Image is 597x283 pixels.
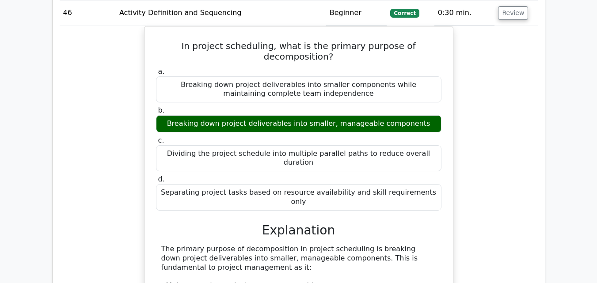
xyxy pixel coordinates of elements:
td: Activity Definition and Sequencing [116,0,326,26]
div: Breaking down project deliverables into smaller, manageable components [156,115,441,132]
h5: In project scheduling, what is the primary purpose of decomposition? [155,41,442,62]
td: Beginner [326,0,387,26]
div: Separating project tasks based on resource availability and skill requirements only [156,184,441,211]
button: Review [498,6,528,20]
div: Breaking down project deliverables into smaller components while maintaining complete team indepe... [156,76,441,103]
span: c. [158,136,164,144]
td: 46 [60,0,116,26]
td: 0:30 min. [434,0,495,26]
span: Correct [390,9,419,18]
h3: Explanation [161,223,436,238]
div: Dividing the project schedule into multiple parallel paths to reduce overall duration [156,145,441,172]
span: a. [158,67,165,75]
span: d. [158,175,165,183]
span: b. [158,106,165,114]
